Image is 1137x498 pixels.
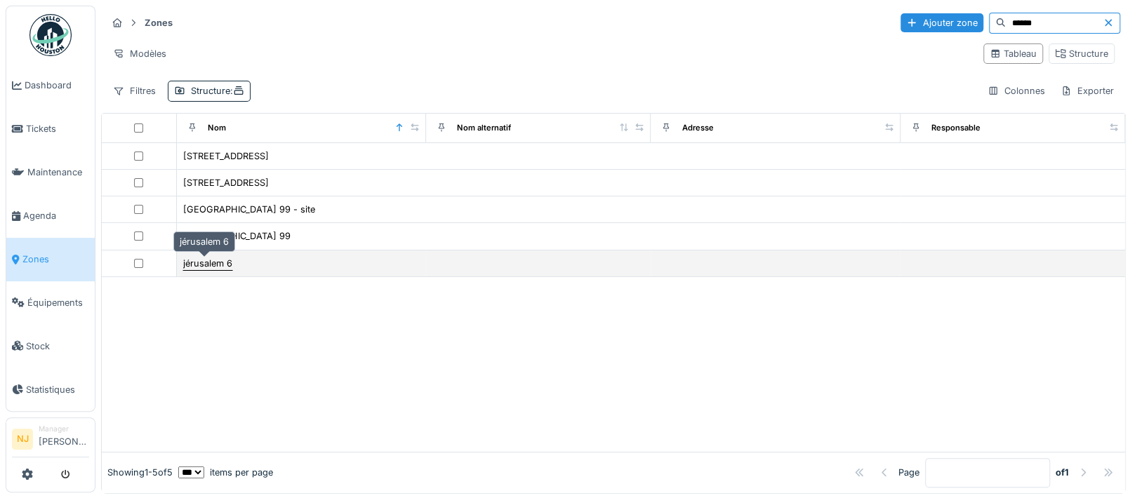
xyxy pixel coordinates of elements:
[931,122,980,134] div: Responsable
[6,368,95,411] a: Statistiques
[26,339,89,353] span: Stock
[29,14,72,56] img: Badge_color-CXgf-gQk.svg
[173,231,235,252] div: jérusalem 6
[27,166,89,179] span: Maintenance
[900,13,983,32] div: Ajouter zone
[457,122,511,134] div: Nom alternatif
[981,81,1051,101] div: Colonnes
[183,203,315,216] div: [GEOGRAPHIC_DATA] 99 - site
[183,176,269,189] div: [STREET_ADDRESS]
[39,424,89,454] li: [PERSON_NAME]
[230,86,244,96] span: :
[6,324,95,368] a: Stock
[6,281,95,325] a: Équipements
[6,107,95,151] a: Tickets
[990,47,1037,60] div: Tableau
[1056,466,1069,479] strong: of 1
[27,296,89,309] span: Équipements
[183,149,269,163] div: [STREET_ADDRESS]
[26,383,89,396] span: Statistiques
[107,81,162,101] div: Filtres
[107,466,173,479] div: Showing 1 - 5 of 5
[6,194,95,238] a: Agenda
[1054,81,1120,101] div: Exporter
[6,151,95,194] a: Maintenance
[208,122,226,134] div: Nom
[6,238,95,281] a: Zones
[39,424,89,434] div: Manager
[25,79,89,92] span: Dashboard
[107,43,173,64] div: Modèles
[191,84,244,97] div: Structure
[898,466,919,479] div: Page
[178,466,273,479] div: items per page
[183,257,232,270] div: jérusalem 6
[139,16,178,29] strong: Zones
[22,253,89,266] span: Zones
[23,209,89,222] span: Agenda
[681,122,713,134] div: Adresse
[26,122,89,135] span: Tickets
[183,229,291,243] div: [GEOGRAPHIC_DATA] 99
[12,429,33,450] li: NJ
[1055,47,1108,60] div: Structure
[6,64,95,107] a: Dashboard
[12,424,89,457] a: NJ Manager[PERSON_NAME]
